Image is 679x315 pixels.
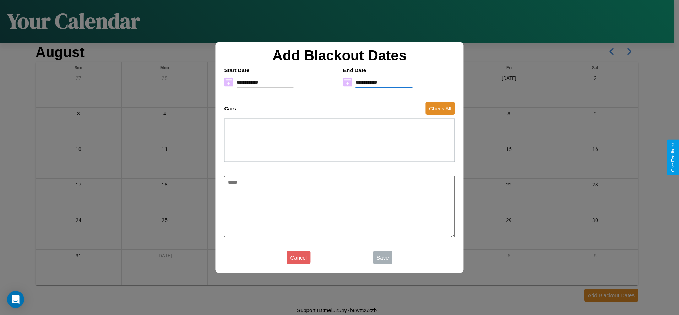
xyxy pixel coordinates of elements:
h4: End Date [343,67,455,73]
h4: Cars [224,105,236,112]
div: Give Feedback [670,143,675,172]
button: Check All [425,102,455,115]
button: Cancel [287,251,311,264]
div: Open Intercom Messenger [7,291,24,308]
h2: Add Blackout Dates [221,47,458,63]
button: Save [373,251,392,264]
h4: Start Date [224,67,336,73]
